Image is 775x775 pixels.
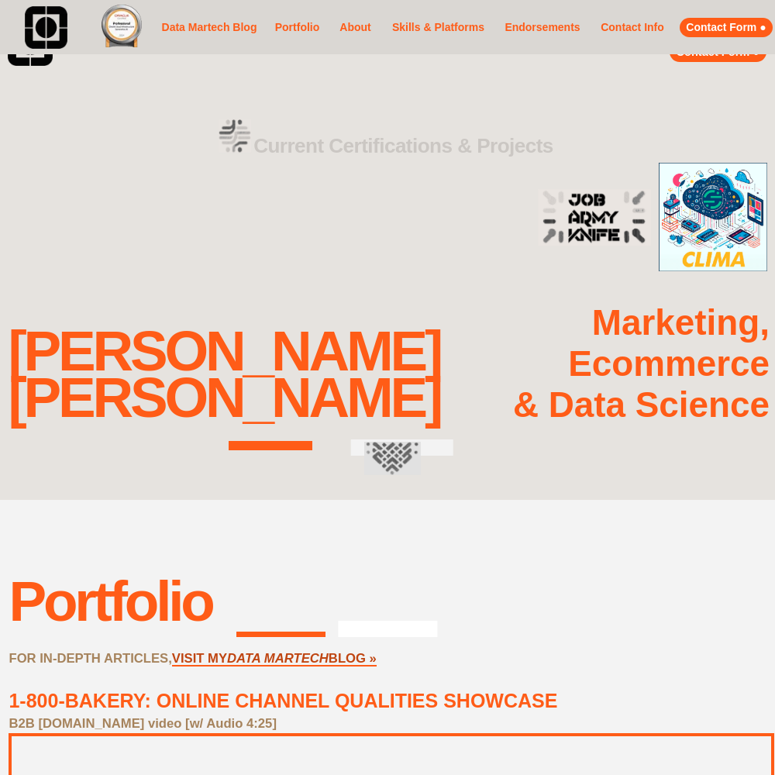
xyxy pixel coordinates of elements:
strong: & Data Science [513,385,770,425]
a: Skills & Platforms [387,11,489,45]
a: About [335,18,376,37]
div: [PERSON_NAME] [PERSON_NAME] [8,328,440,422]
iframe: Chat Widget [697,701,775,775]
strong: Ecommerce [568,344,770,384]
a: Contact Form ● [680,18,773,37]
a: DATA MARTECH [227,651,329,666]
strong: FOR IN-DEPTH ARTICLES, [9,651,171,666]
a: 1-800-BAKERY: ONLINE CHANNEL QUALITIES SHOWCASE [9,690,557,711]
strong: B2B [DOMAIN_NAME] video [w/ Audio 4:25] [9,716,276,731]
a: Portfolio [271,11,323,45]
a: Endorsements [501,18,584,37]
strong: Current Certifications & Projects [253,134,553,157]
strong: Marketing, [592,303,770,343]
a: BLOG » [329,651,377,666]
a: VISIT MY [172,651,227,666]
a: Data Martech Blog [159,5,260,50]
div: Portfolio [9,569,212,633]
a: Contact Info [596,18,669,37]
